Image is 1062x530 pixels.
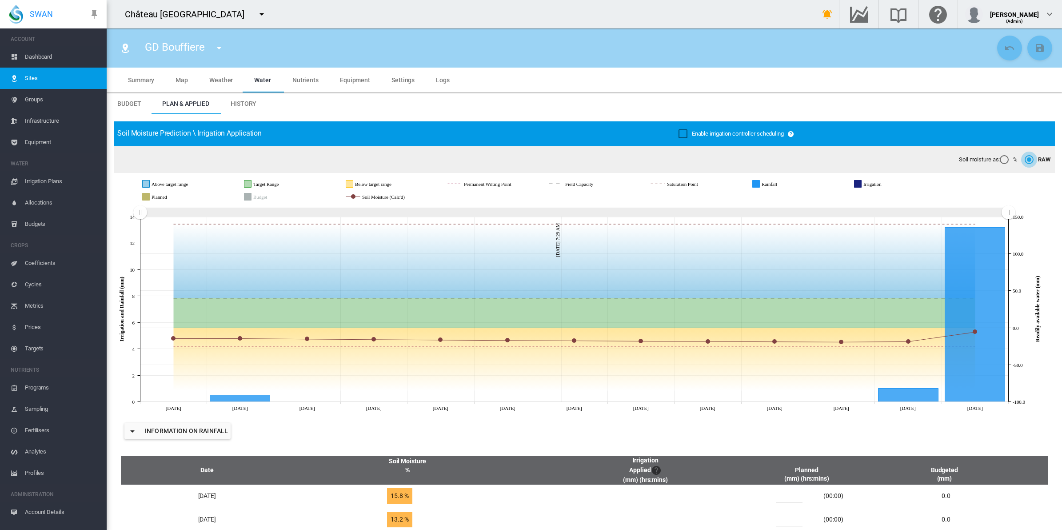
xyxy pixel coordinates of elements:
g: Irrigation [854,180,911,189]
circle: Soil Moisture (Calc'd) Thu 16 Oct, 2025 -18.6 [706,340,710,343]
div: [PERSON_NAME] [990,7,1039,16]
md-icon: icon-menu-down [256,9,267,20]
span: Nutrients [292,76,319,84]
tspan: [DATE] [967,405,983,410]
circle: Soil Moisture (Calc'd) Sat 11 Oct, 2025 -16.1 [372,337,375,341]
md-icon: icon-bell-ring [822,9,833,20]
circle: Soil Moisture (Calc'd) Fri 17 Oct, 2025 -19 [773,340,776,343]
span: Dashboard [25,46,100,68]
img: SWAN-Landscape-Logo-Colour-drop.png [9,5,23,24]
span: Weather [209,76,233,84]
tspan: Readily available water (mm) [1034,276,1041,342]
tspan: 50.0 [1013,288,1021,293]
button: icon-menu-down [253,5,271,23]
span: Sampling [25,398,100,420]
span: Cycles [25,274,100,295]
span: Allocations [25,192,100,213]
tspan: 0 [132,399,135,405]
span: Budgets [25,213,100,235]
span: Map [176,76,188,84]
th: Date [121,456,286,485]
button: Click to go to list of Sites [116,39,134,57]
td: [DATE] [121,485,286,508]
span: Water [254,76,271,84]
span: 13.2 % [387,512,412,528]
img: profile.jpg [965,5,983,23]
tspan: [DATE] [900,405,916,410]
md-icon: icon-menu-down [214,43,224,53]
circle: Soil Moisture (Calc'd) Sun 12 Oct, 2025 -16.7 [439,338,442,341]
md-checkbox: Enable irrigation controller scheduling [679,130,784,138]
span: ADMINISTRATION [11,487,100,502]
th: Soil Moisture % [286,456,529,485]
span: Metrics [25,295,100,317]
span: Enable irrigation controller scheduling [692,130,784,137]
tspan: -100.0 [1013,399,1025,405]
g: Rainfall Mon 20 Oct, 2025 13.2 [945,227,1005,402]
span: NUTRIENTS [11,363,100,377]
circle: Soil Moisture (Calc'd) Mon 20 Oct, 2025 -5.9 [973,330,977,333]
g: Below target range [346,180,426,189]
div: (00:00) [823,492,843,501]
g: Zoom chart using cursor arrows [1001,205,1016,220]
md-icon: Search the knowledge base [888,9,909,20]
tspan: [DATE] [232,405,248,410]
g: Rainfall Thu 09 Oct, 2025 0.5 [210,395,270,402]
tspan: [DATE] 7:29 AM [555,223,560,257]
md-radio-button: RAW [1025,156,1050,164]
span: Targets [25,338,100,359]
tspan: 8 [132,293,135,299]
md-icon: Click here for help [927,9,949,20]
button: Save Changes [1027,36,1052,60]
g: Rainfall Sun 19 Oct, 2025 1 [878,388,938,402]
span: Irrigation Plans [25,171,100,192]
g: Planned [143,193,196,201]
tspan: [DATE] [299,405,315,410]
button: icon-menu-down [210,39,228,57]
g: Saturation Point [651,180,731,189]
span: Plan & Applied [162,100,209,107]
tspan: [DATE] [366,405,382,410]
rect: Zoom chart using cursor arrows [140,208,1008,217]
tspan: [DATE] [700,405,715,410]
span: Budget [117,100,141,107]
span: WATER [11,157,100,171]
span: Fertilisers [25,420,100,441]
circle: Soil Moisture (Calc'd) Mon 13 Oct, 2025 -17.3 [506,338,509,342]
span: Settings [391,76,415,84]
span: Equipment [25,132,100,153]
tspan: 12 [130,241,135,246]
tspan: 2 [132,373,135,378]
span: Groups [25,89,100,110]
span: Prices [25,317,100,338]
g: Zoom chart using cursor arrows [132,205,148,220]
span: CROPS [11,238,100,253]
span: Programs [25,377,100,398]
circle: Soil Moisture (Calc'd) Tue 14 Oct, 2025 -17.7 [572,339,576,342]
tspan: [DATE] [500,405,515,410]
tspan: [DATE] [433,405,448,410]
g: Soil Moisture (Calc'd) [346,193,438,201]
tspan: 14 [130,214,135,220]
button: icon-bell-ring [818,5,836,23]
md-icon: icon-map-marker-radius [120,43,131,53]
span: Analytes [25,441,100,462]
span: History [231,100,256,107]
g: Above target range [143,180,224,189]
md-icon: icon-menu-down [127,426,138,437]
md-icon: icon-pin [89,9,100,20]
circle: Soil Moisture (Calc'd) Wed 15 Oct, 2025 -18.2 [639,339,643,343]
md-icon: Go to the Data Hub [848,9,870,20]
span: Account Details [25,502,100,523]
circle: Soil Moisture (Calc'd) Thu 09 Oct, 2025 -14.7 [238,337,242,340]
div: Château [GEOGRAPHIC_DATA] [125,8,252,20]
md-icon: icon-chevron-down [1044,9,1055,20]
span: 15.8 % [387,488,412,504]
circle: Soil Moisture (Calc'd) Sun 19 Oct, 2025 -18.8 [906,340,910,343]
g: Target Range [244,180,311,189]
span: ACCOUNT [11,32,100,46]
circle: Soil Moisture (Calc'd) Wed 08 Oct, 2025 -14.7 [172,337,175,340]
span: SWAN [30,8,53,20]
tspan: 150.0 [1013,214,1024,220]
md-icon: Runtimes shown here are estimates based on total irrigation applied and block application rates. [651,465,662,476]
